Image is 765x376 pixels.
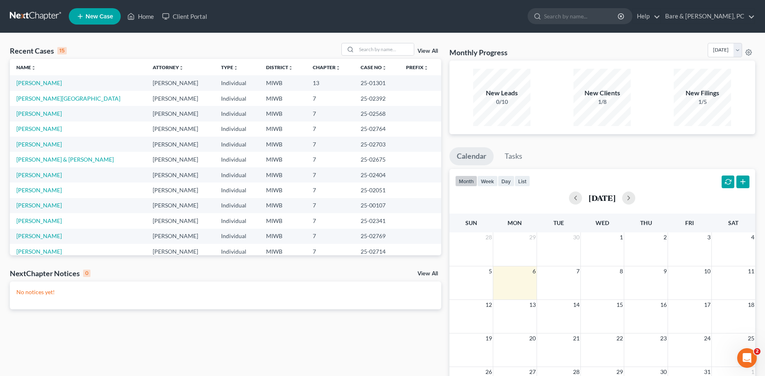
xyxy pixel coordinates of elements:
[16,171,62,178] a: [PERSON_NAME]
[214,75,260,90] td: Individual
[260,152,306,167] td: MIWB
[214,106,260,121] td: Individual
[674,88,731,98] div: New Filings
[663,232,668,242] span: 2
[336,65,341,70] i: unfold_more
[153,64,184,70] a: Attorneyunfold_more
[473,98,530,106] div: 0/10
[260,106,306,121] td: MIWB
[616,333,624,343] span: 22
[473,88,530,98] div: New Leads
[354,106,400,121] td: 25-02568
[354,91,400,106] td: 25-02392
[747,300,755,310] span: 18
[532,266,537,276] span: 6
[233,65,238,70] i: unfold_more
[406,64,429,70] a: Prefixunfold_more
[508,219,522,226] span: Mon
[633,9,660,24] a: Help
[544,9,619,24] input: Search by name...
[354,75,400,90] td: 25-01301
[306,167,354,182] td: 7
[747,266,755,276] span: 11
[306,198,354,213] td: 7
[288,65,293,70] i: unfold_more
[417,48,438,54] a: View All
[260,167,306,182] td: MIWB
[477,176,498,187] button: week
[485,300,493,310] span: 12
[214,244,260,259] td: Individual
[528,232,537,242] span: 29
[596,219,609,226] span: Wed
[306,182,354,198] td: 7
[357,43,414,55] input: Search by name...
[16,95,120,102] a: [PERSON_NAME][GEOGRAPHIC_DATA]
[306,244,354,259] td: 7
[515,176,530,187] button: list
[354,152,400,167] td: 25-02675
[16,156,114,163] a: [PERSON_NAME] & [PERSON_NAME]
[158,9,211,24] a: Client Portal
[306,122,354,137] td: 7
[146,75,214,90] td: [PERSON_NAME]
[488,266,493,276] span: 5
[382,65,387,70] i: unfold_more
[572,300,580,310] span: 14
[146,244,214,259] td: [PERSON_NAME]
[465,219,477,226] span: Sun
[485,232,493,242] span: 28
[498,176,515,187] button: day
[31,65,36,70] i: unfold_more
[354,122,400,137] td: 25-02764
[16,79,62,86] a: [PERSON_NAME]
[146,91,214,106] td: [PERSON_NAME]
[146,137,214,152] td: [PERSON_NAME]
[553,219,564,226] span: Tue
[123,9,158,24] a: Home
[146,122,214,137] td: [PERSON_NAME]
[589,194,616,202] h2: [DATE]
[572,333,580,343] span: 21
[306,137,354,152] td: 7
[354,244,400,259] td: 25-02714
[260,122,306,137] td: MIWB
[661,9,755,24] a: Bare & [PERSON_NAME], PC
[260,137,306,152] td: MIWB
[449,47,508,57] h3: Monthly Progress
[354,137,400,152] td: 25-02703
[619,232,624,242] span: 1
[573,88,631,98] div: New Clients
[260,229,306,244] td: MIWB
[16,248,62,255] a: [PERSON_NAME]
[57,47,67,54] div: 15
[361,64,387,70] a: Case Nounfold_more
[306,152,354,167] td: 7
[260,75,306,90] td: MIWB
[179,65,184,70] i: unfold_more
[750,232,755,242] span: 4
[354,198,400,213] td: 25-00107
[16,125,62,132] a: [PERSON_NAME]
[16,64,36,70] a: Nameunfold_more
[455,176,477,187] button: month
[16,232,62,239] a: [PERSON_NAME]
[528,300,537,310] span: 13
[747,333,755,343] span: 25
[16,187,62,194] a: [PERSON_NAME]
[306,106,354,121] td: 7
[260,198,306,213] td: MIWB
[728,219,738,226] span: Sat
[354,213,400,228] td: 25-02341
[16,217,62,224] a: [PERSON_NAME]
[266,64,293,70] a: Districtunfold_more
[306,229,354,244] td: 7
[10,268,90,278] div: NextChapter Notices
[260,182,306,198] td: MIWB
[260,244,306,259] td: MIWB
[659,300,668,310] span: 16
[306,213,354,228] td: 7
[313,64,341,70] a: Chapterunfold_more
[146,213,214,228] td: [PERSON_NAME]
[354,229,400,244] td: 25-02769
